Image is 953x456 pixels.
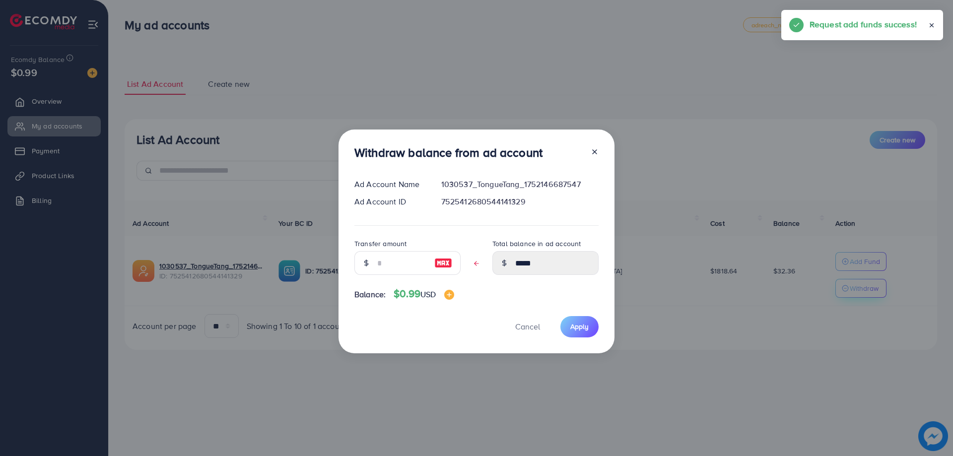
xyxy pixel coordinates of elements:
[420,289,436,300] span: USD
[346,179,433,190] div: Ad Account Name
[394,288,454,300] h4: $0.99
[354,289,386,300] span: Balance:
[570,322,589,331] span: Apply
[346,196,433,207] div: Ad Account ID
[810,18,917,31] h5: Request add funds success!
[354,145,543,160] h3: Withdraw balance from ad account
[433,179,607,190] div: 1030537_TongueTang_1752146687547
[560,316,599,337] button: Apply
[444,290,454,300] img: image
[515,321,540,332] span: Cancel
[503,316,552,337] button: Cancel
[492,239,581,249] label: Total balance in ad account
[354,239,407,249] label: Transfer amount
[434,257,452,269] img: image
[433,196,607,207] div: 7525412680544141329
